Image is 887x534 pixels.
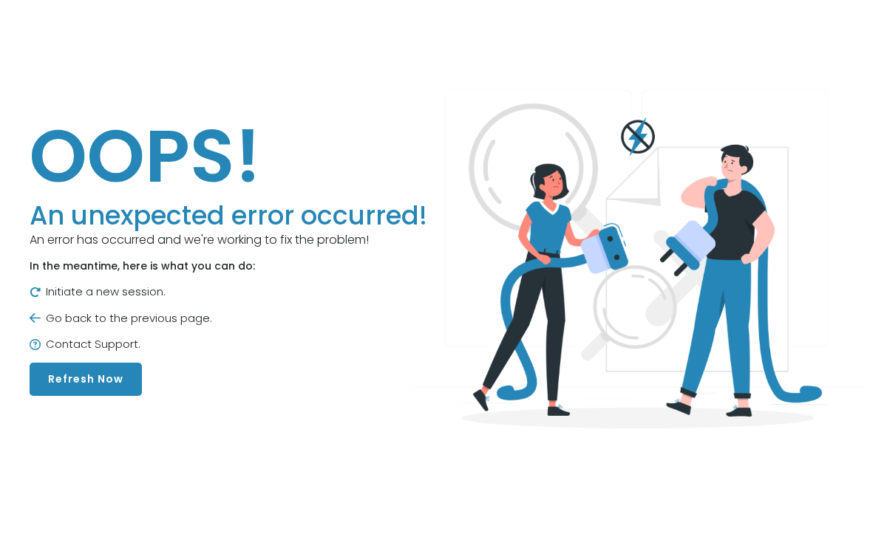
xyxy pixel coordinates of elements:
p: In the meantime, here is what you can do: [30,259,427,274]
h1: OOPS! [30,112,427,200]
p: Go back to the previous page. [30,310,427,327]
p: Initiate a new session. [30,284,427,301]
h3: An unexpected error occurred! [30,200,427,231]
button: Refresh Now [30,363,142,396]
p: An error has occurred and we're working to fix the problem! [30,231,427,249]
p: Contact Support. [30,336,427,353]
